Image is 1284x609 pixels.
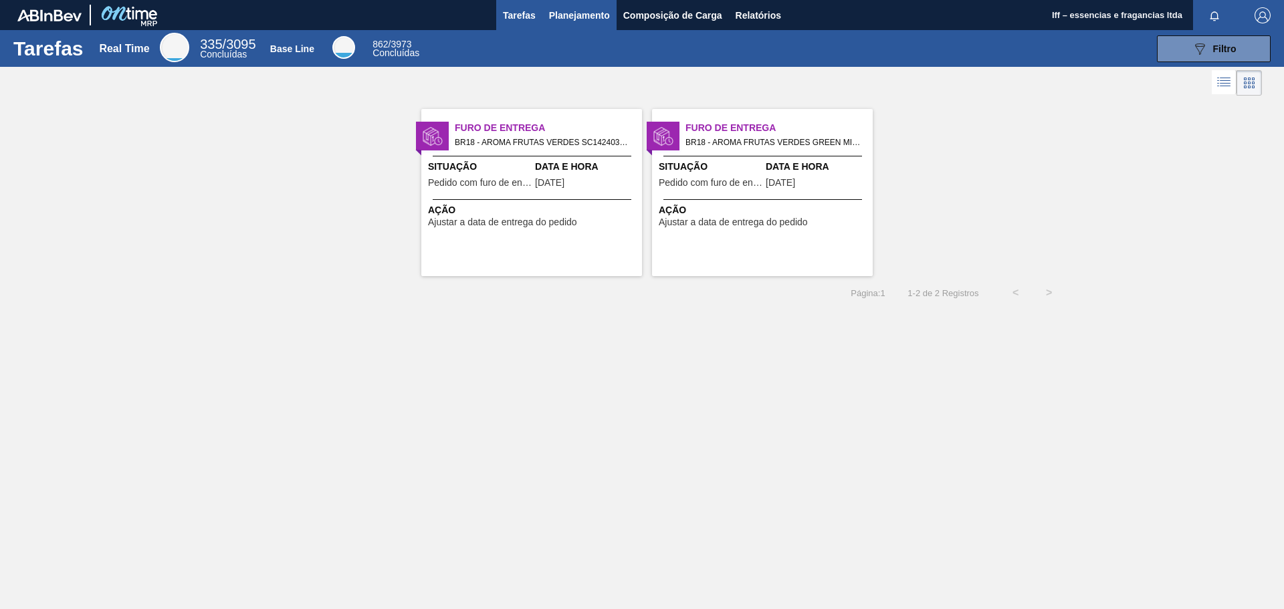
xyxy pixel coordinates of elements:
[428,178,532,188] span: Pedido com furo de entrega
[503,7,536,23] span: Tarefas
[372,47,419,58] span: Concluídas
[1212,70,1237,96] div: Visão em Lista
[372,39,388,49] span: 862
[200,37,222,51] span: 335
[99,43,149,55] div: Real Time
[270,43,314,54] div: Base Line
[736,7,781,23] span: Relatórios
[372,39,411,49] span: / 3973
[332,36,355,59] div: Base Line
[200,37,255,51] span: / 3095
[372,40,419,57] div: Base Line
[428,217,577,227] span: Ajustar a data de entrega do pedido
[905,288,979,298] span: 1 - 2 de 2 Registros
[653,126,673,146] img: status
[685,121,873,135] span: Furo de Entrega
[659,217,808,227] span: Ajustar a data de entrega do pedido
[428,160,532,174] span: Situação
[659,203,869,217] span: Ação
[17,9,82,21] img: TNhmsLtSVTkK8tSr43FrP2fwEKptu5GPRR3wAAAABJRU5ErkJggg==
[1255,7,1271,23] img: Logout
[1033,276,1066,310] button: >
[623,7,722,23] span: Composição de Carga
[1237,70,1262,96] div: Visão em Cards
[423,126,443,146] img: status
[1157,35,1271,62] button: Filtro
[685,135,862,150] span: BR18 - AROMA FRUTAS VERDES GREEN MIX SC1424032 25KG Pedido - 2023532
[455,121,642,135] span: Furo de Entrega
[1213,43,1237,54] span: Filtro
[428,203,639,217] span: Ação
[200,49,247,59] span: Concluídas
[535,178,564,188] span: 07/09/2025,
[200,39,255,59] div: Real Time
[455,135,631,150] span: BR18 - AROMA FRUTAS VERDES SC1424031 25KG Pedido - 2023530
[766,178,795,188] span: 07/09/2025,
[535,160,639,174] span: Data e Hora
[659,178,762,188] span: Pedido com furo de entrega
[13,41,84,56] h1: Tarefas
[659,160,762,174] span: Situação
[549,7,610,23] span: Planejamento
[1193,6,1236,25] button: Notificações
[160,33,189,62] div: Real Time
[851,288,885,298] span: Página : 1
[766,160,869,174] span: Data e Hora
[999,276,1033,310] button: <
